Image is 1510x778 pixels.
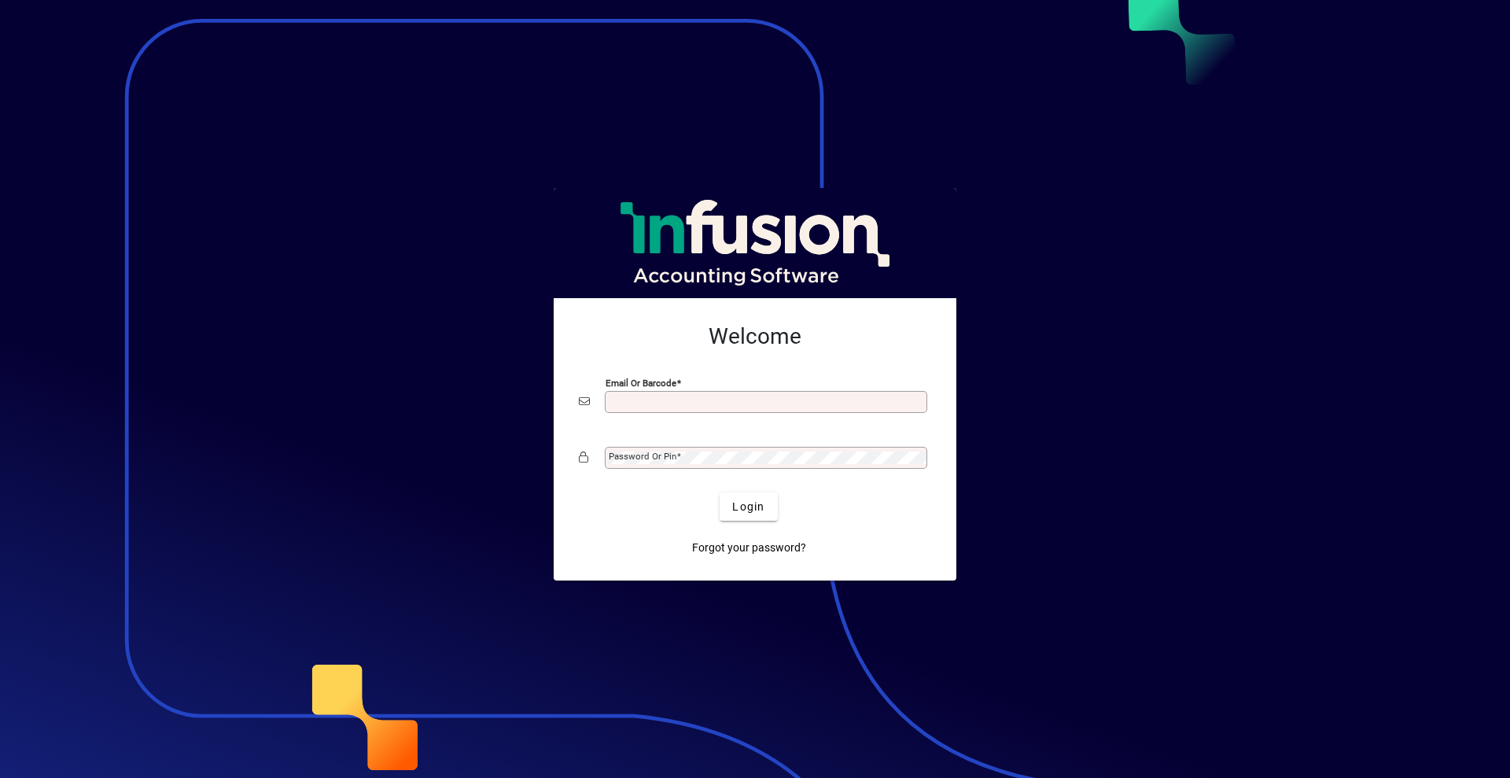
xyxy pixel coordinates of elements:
[732,499,764,515] span: Login
[686,533,812,562] a: Forgot your password?
[609,451,676,462] mat-label: Password or Pin
[692,540,806,556] span: Forgot your password?
[579,323,931,350] h2: Welcome
[720,492,777,521] button: Login
[606,378,676,389] mat-label: Email or Barcode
